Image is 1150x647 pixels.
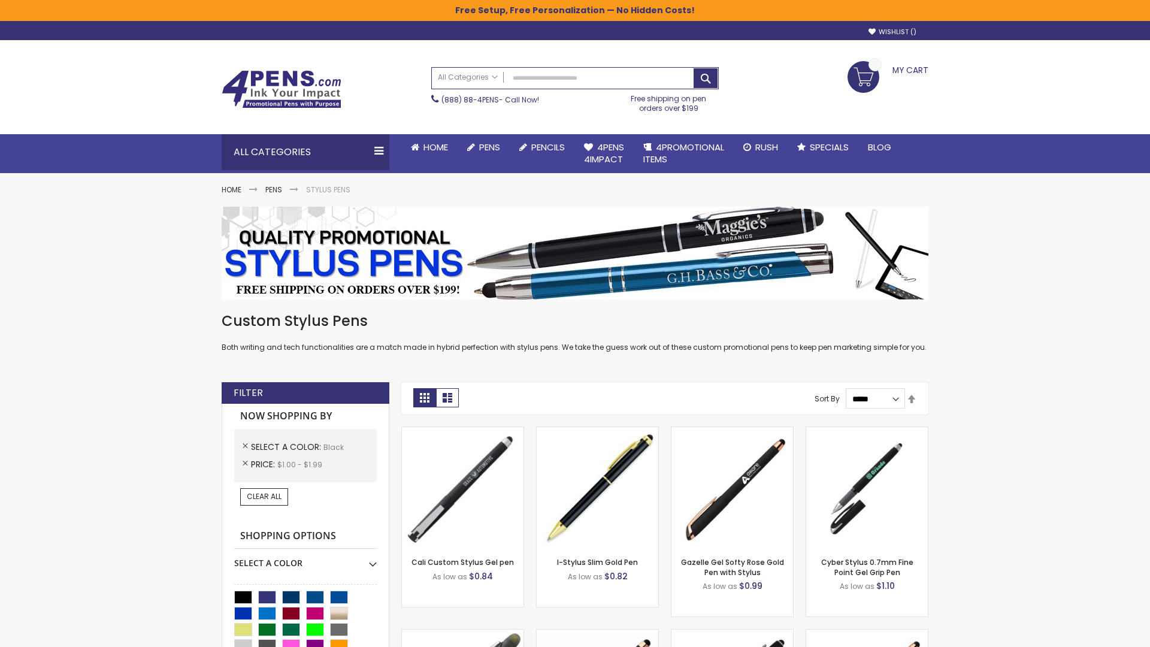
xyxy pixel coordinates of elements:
[222,70,341,108] img: 4Pens Custom Pens and Promotional Products
[788,134,858,161] a: Specials
[222,312,928,331] h1: Custom Stylus Pens
[510,134,574,161] a: Pencils
[306,185,350,195] strong: Stylus Pens
[277,459,322,470] span: $1.00 - $1.99
[868,141,891,153] span: Blog
[681,557,784,577] a: Gazelle Gel Softy Rose Gold Pen with Stylus
[222,134,389,170] div: All Categories
[222,185,241,195] a: Home
[401,134,458,161] a: Home
[469,570,493,582] span: $0.84
[619,89,719,113] div: Free shipping on pen orders over $199
[222,312,928,353] div: Both writing and tech functionalities are a match made in hybrid perfection with stylus pens. We ...
[234,549,377,569] div: Select A Color
[574,134,634,173] a: 4Pens4impact
[251,458,277,470] span: Price
[531,141,565,153] span: Pencils
[755,141,778,153] span: Rush
[438,72,498,82] span: All Categories
[806,427,928,549] img: Cyber Stylus 0.7mm Fine Point Gel Grip Pen-Black
[734,134,788,161] a: Rush
[234,524,377,549] strong: Shopping Options
[703,581,737,591] span: As low as
[806,427,928,437] a: Cyber Stylus 0.7mm Fine Point Gel Grip Pen-Black
[323,442,344,452] span: Black
[584,141,624,165] span: 4Pens 4impact
[441,95,539,105] span: - Call Now!
[537,427,658,549] img: I-Stylus Slim Gold-Black
[432,572,467,582] span: As low as
[423,141,448,153] span: Home
[234,404,377,429] strong: Now Shopping by
[411,557,514,567] a: Cali Custom Stylus Gel pen
[240,488,288,505] a: Clear All
[643,141,724,165] span: 4PROMOTIONAL ITEMS
[858,134,901,161] a: Blog
[840,581,874,591] span: As low as
[634,134,734,173] a: 4PROMOTIONALITEMS
[671,427,793,549] img: Gazelle Gel Softy Rose Gold Pen with Stylus-Black
[413,388,436,407] strong: Grid
[557,557,638,567] a: I-Stylus Slim Gold Pen
[479,141,500,153] span: Pens
[868,28,916,37] a: Wishlist
[739,580,762,592] span: $0.99
[265,185,282,195] a: Pens
[537,629,658,639] a: Islander Softy Rose Gold Gel Pen with Stylus-Black
[234,386,263,400] strong: Filter
[568,572,603,582] span: As low as
[402,629,523,639] a: Souvenir® Jalan Highlighter Stylus Pen Combo-Black
[402,427,523,549] img: Cali Custom Stylus Gel pen-Black
[815,394,840,404] label: Sort By
[222,207,928,300] img: Stylus Pens
[441,95,499,105] a: (888) 88-4PENS
[671,427,793,437] a: Gazelle Gel Softy Rose Gold Pen with Stylus-Black
[806,629,928,639] a: Gazelle Gel Softy Rose Gold Pen with Stylus - ColorJet-Black
[402,427,523,437] a: Cali Custom Stylus Gel pen-Black
[537,427,658,437] a: I-Stylus Slim Gold-Black
[251,441,323,453] span: Select A Color
[671,629,793,639] a: Custom Soft Touch® Metal Pens with Stylus-Black
[821,557,913,577] a: Cyber Stylus 0.7mm Fine Point Gel Grip Pen
[247,491,282,501] span: Clear All
[458,134,510,161] a: Pens
[604,570,628,582] span: $0.82
[876,580,895,592] span: $1.10
[810,141,849,153] span: Specials
[432,68,504,87] a: All Categories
